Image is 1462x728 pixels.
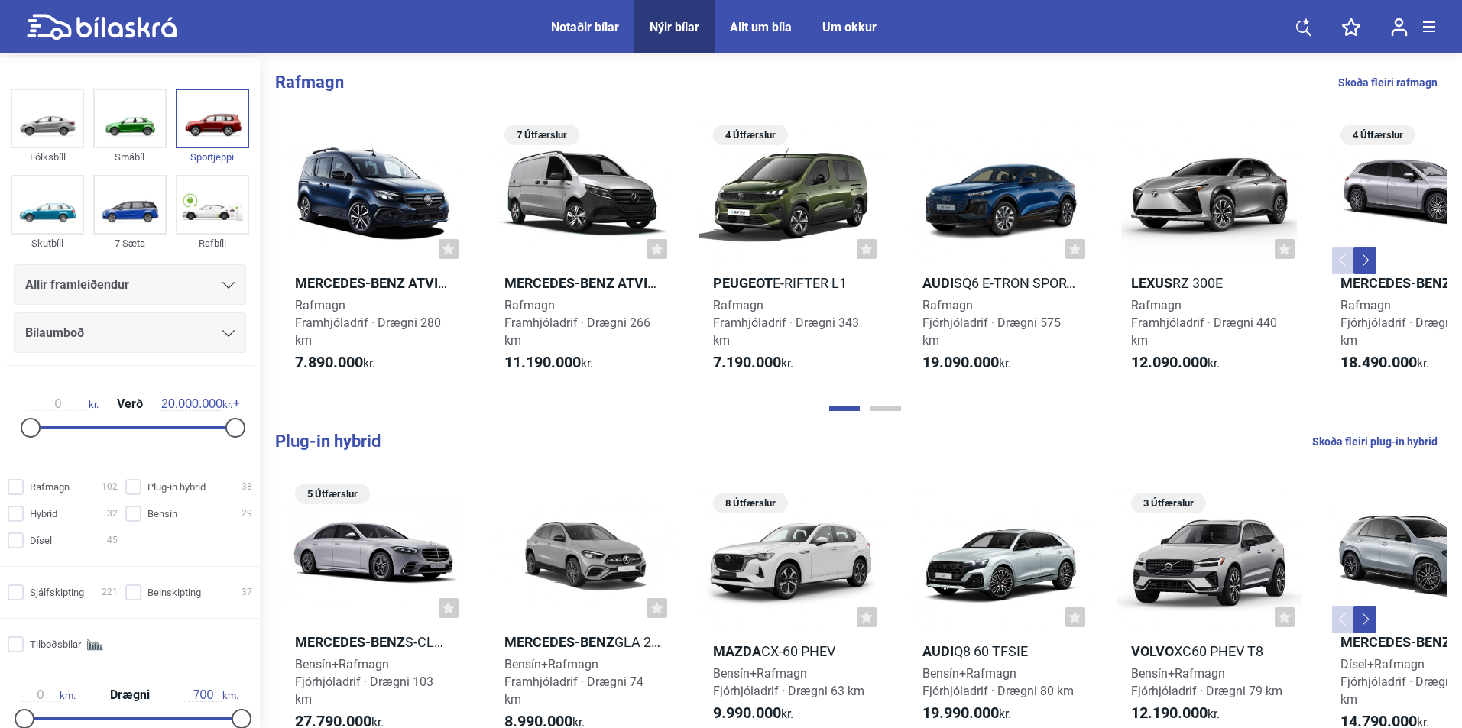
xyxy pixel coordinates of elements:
[922,275,954,291] b: Audi
[491,633,676,651] h2: GLA 250e
[281,119,466,386] a: Mercedes-Benz AtvinnubílarEQT 200 millilangurRafmagnFramhjóladrif · Drægni 280 km7.890.000kr.
[713,354,793,372] span: kr.
[1340,354,1429,372] span: kr.
[721,493,780,513] span: 8 Útfærslur
[1131,704,1208,722] b: 12.190.000
[491,119,676,386] a: 7 ÚtfærslurMercedes-Benz AtvinnubílareVito 112 60 kWh millilangurRafmagnFramhjóladrif · Drægni 26...
[713,298,859,348] span: Rafmagn Framhjóladrif · Drægni 343 km
[93,148,167,166] div: Smábíl
[504,354,593,372] span: kr.
[870,406,901,411] button: Page 2
[922,353,999,371] b: 19.090.000
[242,506,252,522] span: 29
[295,354,375,372] span: kr.
[30,479,70,495] span: Rafmagn
[107,506,118,522] span: 32
[161,397,232,411] span: kr.
[713,666,864,698] span: Bensín+Rafmagn Fjórhjóladrif · Drægni 63 km
[275,73,344,92] b: Rafmagn
[1117,642,1302,660] h2: XC60 PHEV T8
[242,584,252,600] span: 37
[922,354,1011,372] span: kr.
[275,432,381,451] b: Plug-in hybrid
[1131,354,1220,372] span: kr.
[713,275,773,291] b: Peugeot
[147,584,201,600] span: Beinskipting
[295,634,405,650] b: Mercedes-Benz
[909,119,1094,386] a: AudiSQ6 e-tron Sportback QuattroRafmagnFjórhjóladrif · Drægni 575 km19.090.000kr.
[1340,275,1451,291] b: Mercedes-Benz
[1312,432,1438,451] a: Skoða fleiri plug-in hybrid
[491,274,676,292] h2: eVito 112 60 kWh millilangur
[106,689,154,701] span: Drægni
[281,274,466,292] h2: EQT 200 millilangur
[30,506,57,522] span: Hybrid
[1131,666,1282,698] span: Bensín+Rafmagn Fjórhjóladrif · Drægni 79 km
[829,406,860,411] button: Page 1
[11,148,84,166] div: Fólksbíll
[909,274,1094,292] h2: SQ6 e-tron Sportback Quattro
[922,704,1011,723] span: kr.
[25,322,84,344] span: Bílaumboð
[147,479,206,495] span: Plug-in hybrid
[504,634,614,650] b: Mercedes-Benz
[242,479,252,495] span: 38
[113,398,147,410] span: Verð
[28,397,99,411] span: kr.
[295,657,433,707] span: Bensín+Rafmagn Fjórhjóladrif · Drægni 103 km
[922,704,999,722] b: 19.990.000
[713,353,781,371] b: 7.190.000
[176,235,249,252] div: Rafbíll
[21,688,76,702] span: km.
[281,633,466,651] h2: S-Class 580e 4MATIC
[504,275,714,291] b: Mercedes-Benz Atvinnubílar
[1131,704,1220,723] span: kr.
[650,20,699,34] a: Nýir bílar
[504,298,650,348] span: Rafmagn Framhjóladrif · Drægni 266 km
[295,353,363,371] b: 7.890.000
[699,274,884,292] h2: e-Rifter L1
[1117,119,1302,386] a: LexusRZ 300eRafmagnFramhjóladrif · Drægni 440 km12.090.000kr.
[303,484,362,504] span: 5 Útfærslur
[102,584,118,600] span: 221
[909,642,1094,660] h2: Q8 60 TFSIe
[1117,274,1302,292] h2: RZ 300e
[1340,634,1451,650] b: Mercedes-Benz
[1338,73,1438,92] a: Skoða fleiri rafmagn
[1332,247,1355,274] button: Previous
[102,479,118,495] span: 102
[107,532,118,548] span: 45
[822,20,877,34] a: Um okkur
[1131,275,1172,291] b: Lexus
[147,506,177,522] span: Bensín
[184,688,238,702] span: km.
[1139,493,1198,513] span: 3 Útfærslur
[504,353,581,371] b: 11.190.000
[295,298,441,348] span: Rafmagn Framhjóladrif · Drægni 280 km
[721,125,780,145] span: 4 Útfærslur
[1353,247,1376,274] button: Next
[713,704,793,723] span: kr.
[176,148,249,166] div: Sportjeppi
[699,119,884,386] a: 4 ÚtfærslurPeugeote-Rifter L1RafmagnFramhjóladrif · Drægni 343 km7.190.000kr.
[730,20,792,34] a: Allt um bíla
[922,643,954,659] b: Audi
[1391,18,1408,37] img: user-login.svg
[504,657,643,707] span: Bensín+Rafmagn Framhjóladrif · Drægni 74 km
[25,274,129,296] span: Allir framleiðendur
[922,298,1061,348] span: Rafmagn Fjórhjóladrif · Drægni 575 km
[512,125,572,145] span: 7 Útfærslur
[295,275,504,291] b: Mercedes-Benz Atvinnubílar
[1131,353,1208,371] b: 12.090.000
[922,666,1074,698] span: Bensín+Rafmagn Fjórhjóladrif · Drægni 80 km
[93,235,167,252] div: 7 Sæta
[551,20,619,34] a: Notaðir bílar
[30,636,81,652] span: Tilboðsbílar
[713,643,761,659] b: Mazda
[1353,606,1376,633] button: Next
[1332,606,1355,633] button: Previous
